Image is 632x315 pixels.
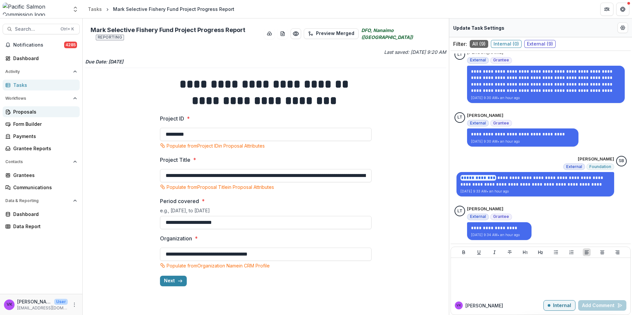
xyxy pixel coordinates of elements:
[160,197,199,205] p: Period covered
[3,182,80,193] a: Communications
[470,58,486,62] span: External
[85,58,446,65] p: Due Date: [DATE]
[589,164,611,169] span: Foundation
[13,121,74,127] div: Form Builder
[493,214,509,219] span: Grantee
[506,248,514,256] button: Strike
[566,164,582,169] span: External
[460,189,610,194] p: [DATE] 9:33 AM • an hour ago
[88,6,102,13] div: Tasks
[277,28,288,39] button: download-word-button
[617,22,628,33] button: Edit Form Settings
[553,303,571,308] p: Internal
[471,95,621,100] p: [DATE] 9:30 AM • an hour ago
[453,40,467,48] p: Filter:
[361,27,441,41] i: DFO, Nanaimo ([GEOGRAPHIC_DATA])
[71,3,80,16] button: Open entity switcher
[470,40,488,48] span: All ( 9 )
[13,133,74,140] div: Payments
[583,248,591,256] button: Align Left
[456,304,461,307] div: Victor Keong
[493,121,509,125] span: Grantee
[5,69,70,74] span: Activity
[5,96,70,101] span: Workflows
[3,195,80,206] button: Open Data & Reporting
[521,248,529,256] button: Heading 1
[543,300,575,311] button: Internal
[13,145,74,152] div: Grantee Reports
[13,42,64,48] span: Notifications
[113,6,234,13] div: Mark Selective Fishery Fund Project Progress Report
[453,24,504,31] p: Update Task Settings
[96,35,124,40] span: Reporting
[3,80,80,90] a: Tasks
[491,40,522,48] span: Internal ( 0 )
[619,159,624,163] div: Sascha Bendt
[616,3,629,16] button: Get Help
[465,302,503,309] p: [PERSON_NAME]
[568,248,575,256] button: Ordered List
[264,28,275,39] button: download-button
[600,3,613,16] button: Partners
[160,208,372,216] div: e.g., [DATE], to [DATE]
[15,26,57,32] span: Search...
[457,115,462,120] div: Laura Tessier
[467,112,503,119] p: [PERSON_NAME]
[64,42,77,48] span: 4285
[3,106,80,117] a: Proposals
[167,262,270,269] p: Populate from Organization Name in CRM Profile
[160,115,184,122] p: Project ID
[291,28,301,39] button: Preview 0c47afa3-4f57-4fe3-8371-d35617f88056.pdf
[578,156,614,162] p: [PERSON_NAME]
[470,214,486,219] span: External
[613,248,621,256] button: Align Right
[471,232,528,237] p: [DATE] 9:34 AM • an hour ago
[536,248,544,256] button: Heading 2
[167,184,274,191] p: Populate from Proposal Title in Proposal Attributes
[5,159,70,164] span: Contacts
[3,157,80,167] button: Open Contacts
[13,82,74,88] div: Tasks
[457,52,462,57] div: Laura Tessier
[7,302,12,307] div: Victor Keong
[85,4,237,14] nav: breadcrumb
[160,156,190,164] p: Project Title
[160,276,187,286] button: Next
[167,142,265,149] p: Populate from Project ID in Proposal Attributes
[3,170,80,181] a: Grantees
[471,139,574,144] p: [DATE] 9:30 AM • an hour ago
[13,223,74,230] div: Data Report
[5,198,70,203] span: Data & Reporting
[3,40,80,50] button: Notifications4285
[59,25,75,33] div: Ctrl + K
[524,40,556,48] span: External ( 9 )
[3,221,80,232] a: Data Report
[267,49,446,55] p: Last saved: [DATE] 9:20 AM
[460,248,468,256] button: Bold
[3,143,80,154] a: Grantee Reports
[91,26,261,41] h2: Mark Selective Fishery Fund Project Progress Report
[17,298,52,305] p: [PERSON_NAME]
[17,305,68,311] p: [EMAIL_ADDRESS][DOMAIN_NAME]
[160,234,192,242] p: Organization
[13,55,74,62] div: Dashboard
[457,209,462,213] div: Laura Tessier
[493,58,509,62] span: Grantee
[54,299,68,305] p: User
[13,108,74,115] div: Proposals
[13,211,74,218] div: Dashboard
[491,248,498,256] button: Italicize
[85,4,104,14] a: Tasks
[3,119,80,129] a: Form Builder
[578,300,626,311] button: Add Comment
[3,53,80,64] a: Dashboard
[3,24,80,34] button: Search...
[13,172,74,179] div: Grantees
[70,301,78,309] button: More
[598,248,606,256] button: Align Center
[475,248,483,256] button: Underline
[552,248,560,256] button: Bullet List
[3,131,80,142] a: Payments
[304,28,359,39] button: Preview Merged
[13,184,74,191] div: Communications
